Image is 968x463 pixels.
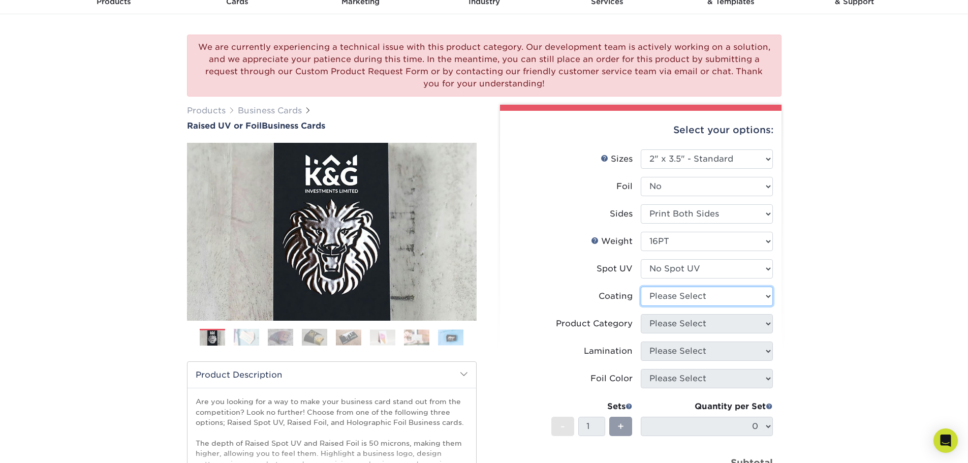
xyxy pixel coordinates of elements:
div: We are currently experiencing a technical issue with this product category. Our development team ... [187,35,782,97]
img: Business Cards 06 [370,329,395,345]
div: Sides [610,208,633,220]
img: Business Cards 07 [404,329,429,345]
img: Business Cards 05 [336,329,361,345]
span: + [617,419,624,434]
img: Business Cards 04 [302,328,327,346]
a: Products [187,106,226,115]
div: Spot UV [597,263,633,275]
a: Raised UV or FoilBusiness Cards [187,121,477,131]
div: Select your options: [508,111,773,149]
div: Open Intercom Messenger [933,428,958,453]
div: Sets [551,400,633,413]
img: Business Cards 08 [438,329,463,345]
div: Lamination [584,345,633,357]
img: Business Cards 01 [200,325,225,351]
img: Raised UV or Foil 01 [187,87,477,377]
div: Coating [599,290,633,302]
h2: Product Description [188,362,476,388]
h1: Business Cards [187,121,477,131]
img: Business Cards 02 [234,328,259,346]
img: Business Cards 03 [268,328,293,346]
div: Weight [591,235,633,248]
span: Raised UV or Foil [187,121,262,131]
a: Business Cards [238,106,302,115]
div: Foil [616,180,633,193]
span: - [560,419,565,434]
div: Sizes [601,153,633,165]
div: Foil Color [590,373,633,385]
div: Product Category [556,318,633,330]
div: Quantity per Set [641,400,773,413]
